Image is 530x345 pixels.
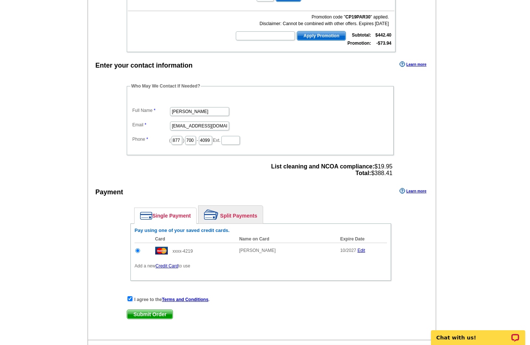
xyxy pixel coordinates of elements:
[95,61,193,71] div: Enter your contact information
[357,248,365,253] a: Edit
[95,187,123,197] div: Payment
[235,235,336,243] th: Name on Card
[130,134,390,146] dd: ( ) - Ext.
[140,212,152,220] img: single-payment.png
[162,297,208,302] a: Terms and Conditions
[271,163,374,170] strong: List cleaning and NCOA compliance:
[426,322,530,345] iframe: LiveChat chat widget
[155,247,168,255] img: mast.gif
[235,14,389,27] div: Promotion code " " applied. Disclaimer: Cannot be combined with other offers. Expires [DATE]
[135,208,196,223] a: Single Payment
[127,310,173,319] span: Submit Order
[132,136,169,143] label: Phone
[400,61,426,67] a: Learn more
[132,107,169,114] label: Full Name
[400,188,426,194] a: Learn more
[297,31,346,40] span: Apply Promotion
[173,249,193,254] span: xxxx-4219
[204,209,218,220] img: split-payment.png
[336,235,387,243] th: Expire Date
[135,263,387,269] p: Add a new to use
[134,297,210,302] strong: I agree to the .
[271,163,393,177] span: $19.95 $388.41
[352,33,371,38] strong: Subtotal:
[239,248,276,253] span: [PERSON_NAME]
[376,33,391,38] strong: $442.40
[156,263,178,269] a: Credit Card
[130,83,201,89] legend: Who May We Contact If Needed?
[376,41,391,46] strong: -$73.94
[340,248,356,253] span: 10/2027
[135,228,387,233] h6: Pay using one of your saved credit cards.
[152,235,236,243] th: Card
[132,122,169,128] label: Email
[356,170,371,176] strong: Total:
[198,206,263,223] a: Split Payments
[346,14,371,20] b: CP19PAR30
[347,41,371,46] strong: Promotion:
[297,31,346,41] button: Apply Promotion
